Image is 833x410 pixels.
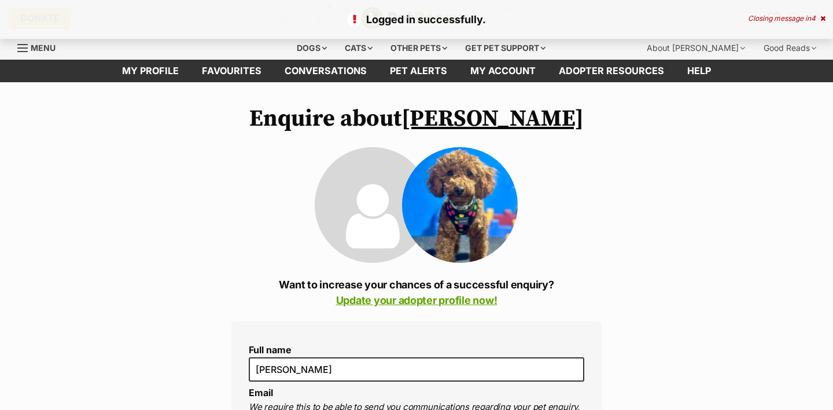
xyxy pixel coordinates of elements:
[337,36,381,60] div: Cats
[336,294,497,306] a: Update your adopter profile now!
[249,345,584,355] label: Full name
[401,104,584,133] a: [PERSON_NAME]
[402,147,518,263] img: Rhett
[382,36,455,60] div: Other pets
[273,60,378,82] a: conversations
[547,60,676,82] a: Adopter resources
[378,60,459,82] a: Pet alerts
[639,36,753,60] div: About [PERSON_NAME]
[755,36,824,60] div: Good Reads
[289,36,335,60] div: Dogs
[17,36,64,57] a: Menu
[31,43,56,53] span: Menu
[457,36,554,60] div: Get pet support
[249,357,584,382] input: E.g. Jimmy Chew
[110,60,190,82] a: My profile
[676,60,723,82] a: Help
[249,387,273,398] label: Email
[231,105,602,132] h1: Enquire about
[190,60,273,82] a: Favourites
[231,277,602,308] p: Want to increase your chances of a successful enquiry?
[459,60,547,82] a: My account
